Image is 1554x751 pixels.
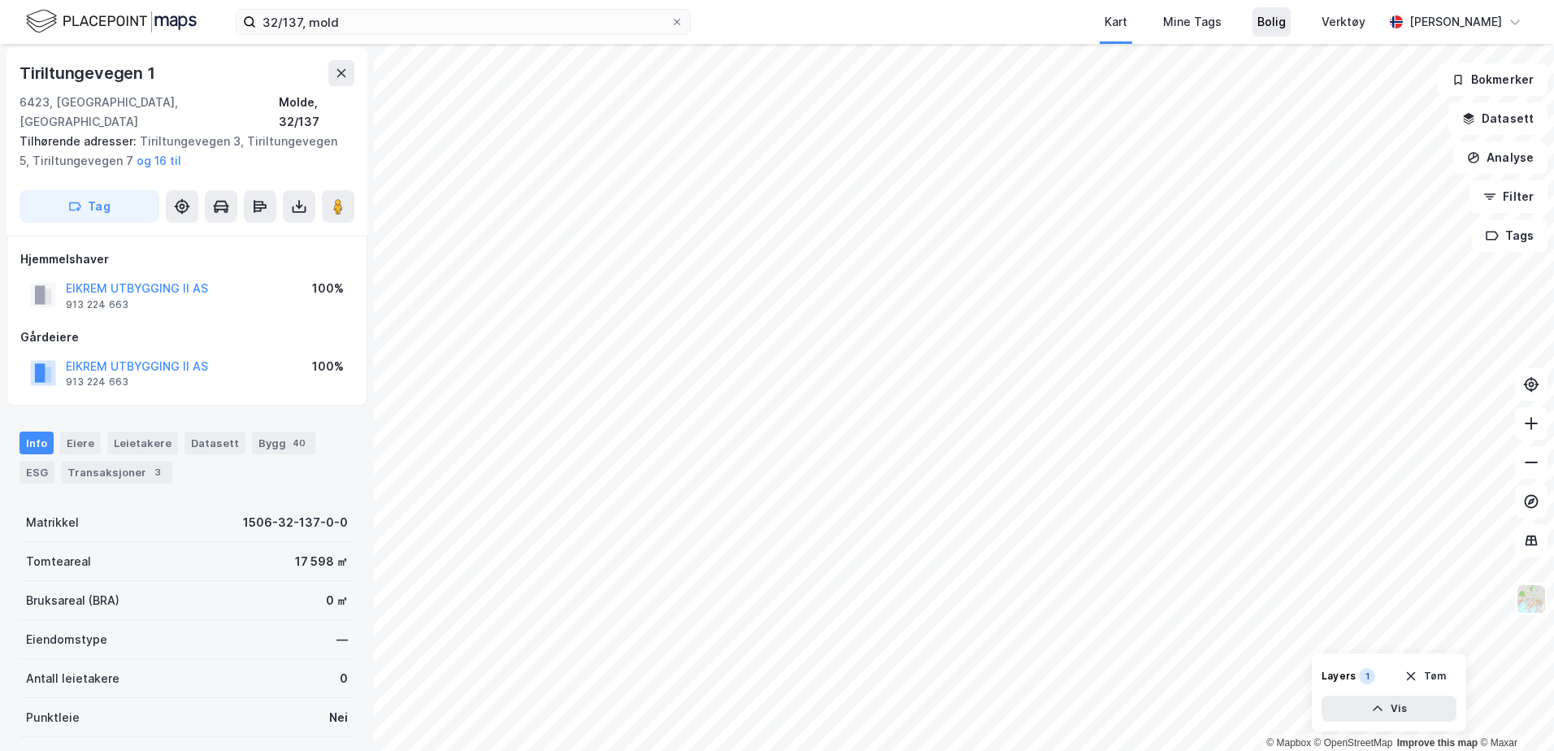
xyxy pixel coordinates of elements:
div: Tomteareal [26,552,91,571]
button: Analyse [1453,141,1547,174]
div: Layers [1322,670,1356,683]
div: 0 [340,669,348,688]
div: 6423, [GEOGRAPHIC_DATA], [GEOGRAPHIC_DATA] [20,93,279,132]
div: 40 [289,435,309,451]
div: Eiendomstype [26,630,107,649]
button: Datasett [1448,102,1547,135]
button: Tags [1472,219,1547,252]
div: 0 ㎡ [326,591,348,610]
div: 3 [150,464,166,480]
button: Filter [1469,180,1547,213]
div: 913 224 663 [66,298,128,311]
div: Kontrollprogram for chat [1473,673,1554,751]
button: Bokmerker [1438,63,1547,96]
div: Bygg [252,432,315,454]
div: Tiriltungevegen 1 [20,60,158,86]
div: Antall leietakere [26,669,119,688]
div: Gårdeiere [20,328,354,347]
div: Bolig [1257,12,1286,32]
div: 913 224 663 [66,375,128,389]
div: 1 [1359,668,1375,684]
div: 100% [312,279,344,298]
div: ESG [20,461,54,484]
div: [PERSON_NAME] [1409,12,1502,32]
div: Mine Tags [1163,12,1222,32]
div: 1506-32-137-0-0 [243,513,348,532]
a: Improve this map [1397,737,1478,749]
a: Mapbox [1266,737,1311,749]
div: 17 598 ㎡ [295,552,348,571]
div: Matrikkel [26,513,79,532]
div: Bruksareal (BRA) [26,591,119,610]
input: Søk på adresse, matrikkel, gårdeiere, leietakere eller personer [256,10,671,34]
a: OpenStreetMap [1314,737,1393,749]
div: 100% [312,357,344,376]
button: Tøm [1394,663,1456,689]
div: Nei [329,708,348,727]
div: Tiriltungevegen 3, Tiriltungevegen 5, Tiriltungevegen 7 [20,132,341,171]
div: Eiere [60,432,101,454]
div: Hjemmelshaver [20,250,354,269]
div: Molde, 32/137 [279,93,354,132]
img: logo.f888ab2527a4732fd821a326f86c7f29.svg [26,7,197,36]
button: Vis [1322,696,1456,722]
div: Punktleie [26,708,80,727]
div: Info [20,432,54,454]
div: Leietakere [107,432,178,454]
div: — [336,630,348,649]
iframe: Chat Widget [1473,673,1554,751]
div: Datasett [184,432,245,454]
div: Kart [1105,12,1127,32]
div: Transaksjoner [61,461,172,484]
span: Tilhørende adresser: [20,134,140,148]
button: Tag [20,190,159,223]
div: Verktøy [1322,12,1365,32]
img: Z [1516,584,1547,614]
